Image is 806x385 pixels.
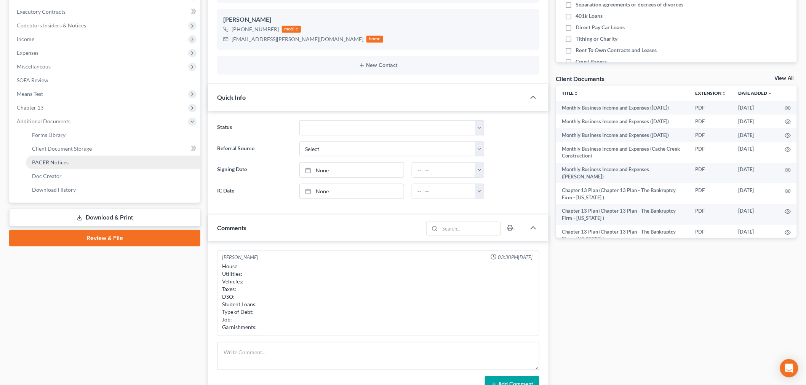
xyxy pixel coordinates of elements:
[562,90,579,96] a: Titleunfold_more
[17,22,86,29] span: Codebtors Insiders & Notices
[26,156,200,169] a: PACER Notices
[576,24,625,31] span: Direct Pay Car Loans
[17,49,38,56] span: Expenses
[732,115,779,128] td: [DATE]
[689,183,732,204] td: PDF
[689,128,732,142] td: PDF
[576,1,684,8] span: Separation agreements or decrees of divorces
[576,35,618,43] span: Tithing or Charity
[576,12,603,20] span: 401k Loans
[732,204,779,225] td: [DATE]
[556,75,605,83] div: Client Documents
[282,26,301,33] div: mobile
[556,101,689,115] td: Monthly Business Income and Expenses ([DATE])
[17,36,34,42] span: Income
[213,142,296,157] label: Referral Source
[775,76,794,81] a: View All
[498,254,533,261] span: 03:30PM[DATE]
[217,94,246,101] span: Quick Info
[689,163,732,184] td: PDF
[732,163,779,184] td: [DATE]
[366,36,383,43] div: home
[17,77,48,83] span: SOFA Review
[768,91,772,96] i: expand_more
[26,128,200,142] a: Forms Library
[223,15,533,24] div: [PERSON_NAME]
[26,169,200,183] a: Doc Creator
[217,224,246,231] span: Comments
[26,142,200,156] a: Client Document Storage
[556,128,689,142] td: Monthly Business Income and Expenses ([DATE])
[32,173,62,179] span: Doc Creator
[17,118,70,124] span: Additional Documents
[213,184,296,199] label: IC Date
[556,163,689,184] td: Monthly Business Income and Expenses ([PERSON_NAME])
[11,5,200,19] a: Executory Contracts
[780,359,798,377] div: Open Intercom Messenger
[232,35,363,43] div: [EMAIL_ADDRESS][PERSON_NAME][DOMAIN_NAME]
[689,115,732,128] td: PDF
[222,262,534,331] div: House: Utilities: Vehicles: Taxes: DSO: Student Loans: Type of Debt: Job: Garnishments:
[576,46,657,54] span: Rent To Own Contracts and Leases
[689,142,732,163] td: PDF
[32,186,76,193] span: Download History
[440,222,501,235] input: Search...
[17,63,51,70] span: Miscellaneous
[213,162,296,178] label: Signing Date
[300,163,404,177] a: None
[32,159,69,165] span: PACER Notices
[732,128,779,142] td: [DATE]
[32,132,66,138] span: Forms Library
[17,8,66,15] span: Executory Contracts
[689,204,732,225] td: PDF
[17,104,43,111] span: Chapter 13
[576,58,607,65] span: Court Papers
[556,204,689,225] td: Chapter 13 Plan (Chapter 13 Plan - The Bankruptcy Firm - [US_STATE] )
[732,225,779,246] td: [DATE]
[721,91,726,96] i: unfold_more
[223,62,533,68] button: New Contact
[732,183,779,204] td: [DATE]
[732,142,779,163] td: [DATE]
[732,101,779,115] td: [DATE]
[9,209,200,227] a: Download & Print
[412,163,475,177] input: -- : --
[232,25,279,33] div: [PHONE_NUMBER]
[556,142,689,163] td: Monthly Business Income and Expenses (Cache Creek Construction)
[222,254,258,261] div: [PERSON_NAME]
[556,225,689,246] td: Chapter 13 Plan (Chapter 13 Plan - The Bankruptcy Firm - [US_STATE] )
[556,183,689,204] td: Chapter 13 Plan (Chapter 13 Plan - The Bankruptcy Firm - [US_STATE] )
[32,145,92,152] span: Client Document Storage
[17,91,43,97] span: Means Test
[689,101,732,115] td: PDF
[9,230,200,247] a: Review & File
[556,115,689,128] td: Monthly Business Income and Expenses ([DATE])
[738,90,772,96] a: Date Added expand_more
[26,183,200,197] a: Download History
[689,225,732,246] td: PDF
[695,90,726,96] a: Extensionunfold_more
[412,184,475,199] input: -- : --
[213,120,296,135] label: Status
[11,73,200,87] a: SOFA Review
[300,184,404,199] a: None
[574,91,579,96] i: unfold_more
